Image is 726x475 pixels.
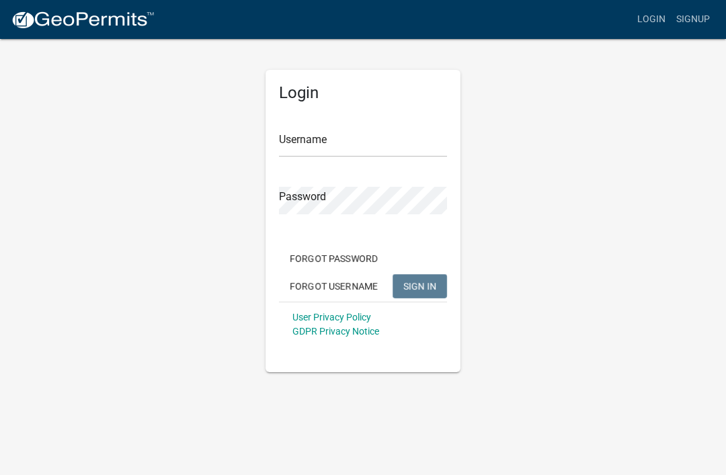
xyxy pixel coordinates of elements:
[403,280,436,291] span: SIGN IN
[279,83,447,103] h5: Login
[632,7,671,32] a: Login
[292,312,371,322] a: User Privacy Policy
[279,247,389,271] button: Forgot Password
[279,274,389,298] button: Forgot Username
[393,274,447,298] button: SIGN IN
[671,7,715,32] a: Signup
[292,326,379,337] a: GDPR Privacy Notice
